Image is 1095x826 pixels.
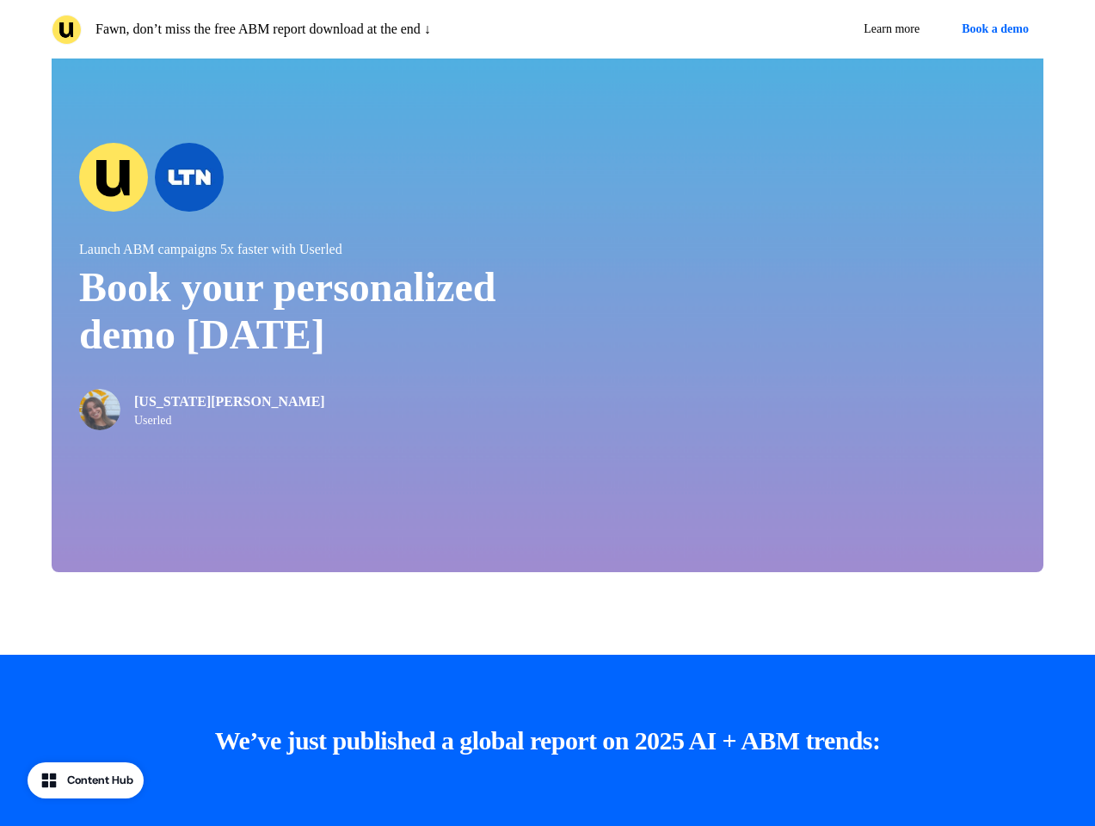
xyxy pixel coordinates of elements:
[79,239,548,260] p: Launch ABM campaigns 5x faster with Userled
[95,19,431,40] p: Fawn, don’t miss the free ABM report download at the end ↓
[134,391,325,412] p: [US_STATE][PERSON_NAME]
[134,414,325,428] p: Userled
[215,726,872,755] strong: We’ve just published a global report on 2025 AI + ABM trends
[215,724,881,758] p: :
[67,772,133,789] div: Content Hub
[672,28,1016,545] iframe: Calendly Scheduling Page
[79,263,548,358] p: Book your personalized demo [DATE]
[850,14,933,45] a: Learn more
[28,762,144,798] button: Content Hub
[947,14,1043,45] button: Book a demo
